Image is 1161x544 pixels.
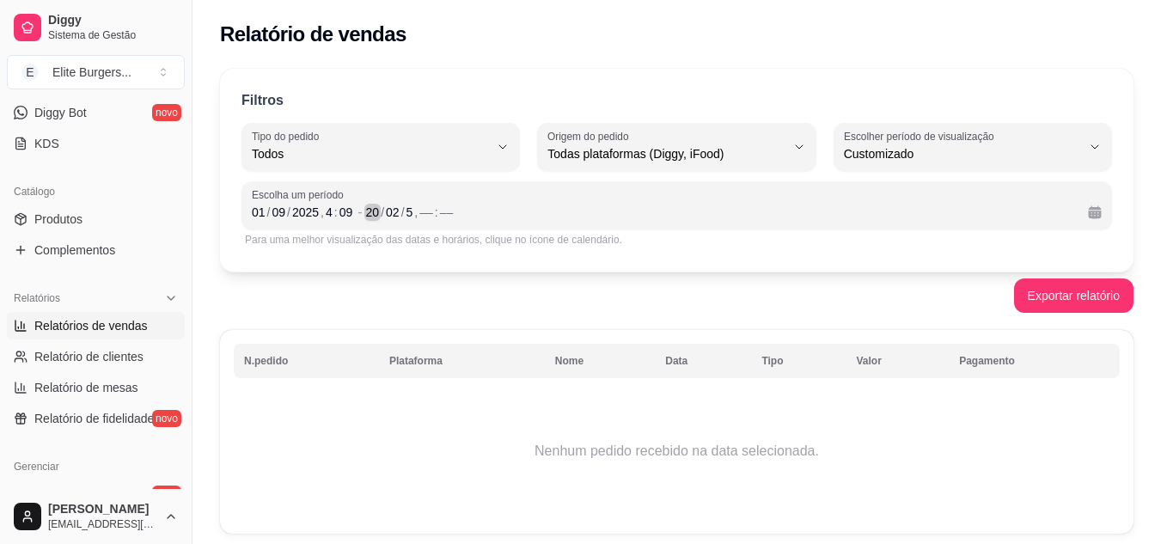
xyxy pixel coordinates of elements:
[400,204,406,221] div: /
[7,236,185,264] a: Complementos
[48,13,178,28] span: Diggy
[34,410,154,427] span: Relatório de fidelidade
[234,382,1120,520] td: Nenhum pedido recebido na data selecionada.
[846,344,950,378] th: Valor
[844,145,1081,162] span: Customizado
[405,204,415,221] div: ano, Data final,
[7,7,185,48] a: DiggySistema de Gestão
[34,379,138,396] span: Relatório de mesas
[252,129,325,144] label: Tipo do pedido
[290,204,321,221] div: ano, Data inicial,
[252,188,1102,202] span: Escolha um período
[949,344,1120,378] th: Pagamento
[338,204,355,221] div: minuto, Data inicial,
[7,55,185,89] button: Select a team
[418,204,435,221] div: hora, Data final,
[7,453,185,480] div: Gerenciar
[333,204,339,221] div: :
[366,202,1074,223] div: Data final
[285,204,292,221] div: /
[7,312,185,339] a: Relatórios de vendas
[7,178,185,205] div: Catálogo
[379,344,545,378] th: Plataforma
[34,135,59,152] span: KDS
[7,374,185,401] a: Relatório de mesas
[537,123,816,171] button: Origem do pedidoTodas plataformas (Diggy, iFood)
[7,99,185,126] a: Diggy Botnovo
[1014,278,1134,313] button: Exportar relatório
[7,130,185,157] a: KDS
[7,205,185,233] a: Produtos
[364,204,382,221] div: dia, Data final,
[7,405,185,432] a: Relatório de fidelidadenovo
[547,129,634,144] label: Origem do pedido
[1081,199,1109,226] button: Calendário
[34,241,115,259] span: Complementos
[48,517,157,531] span: [EMAIL_ADDRESS][DOMAIN_NAME]
[234,344,379,378] th: N.pedido
[250,204,267,221] div: dia, Data inicial,
[241,123,520,171] button: Tipo do pedidoTodos
[245,233,1109,247] div: Para uma melhor visualização das datas e horários, clique no ícone de calendário.
[433,204,440,221] div: :
[52,64,131,81] div: Elite Burgers ...
[48,28,178,42] span: Sistema de Gestão
[438,204,455,221] div: minuto, Data final,
[384,204,401,221] div: mês, Data final,
[34,211,82,228] span: Produtos
[34,348,144,365] span: Relatório de clientes
[270,204,287,221] div: mês, Data inicial,
[412,204,419,221] div: ,
[324,204,334,221] div: hora, Data inicial,
[220,21,406,48] h2: Relatório de vendas
[241,90,284,111] p: Filtros
[14,291,60,305] span: Relatórios
[34,104,87,121] span: Diggy Bot
[252,145,489,162] span: Todos
[751,344,846,378] th: Tipo
[7,343,185,370] a: Relatório de clientes
[834,123,1112,171] button: Escolher período de visualizaçãoCustomizado
[34,317,148,334] span: Relatórios de vendas
[7,480,185,508] a: Entregadoresnovo
[252,202,354,223] div: Data inicial
[21,64,39,81] span: E
[7,496,185,537] button: [PERSON_NAME][EMAIL_ADDRESS][DOMAIN_NAME]
[545,344,656,378] th: Nome
[319,204,326,221] div: ,
[48,502,157,517] span: [PERSON_NAME]
[844,129,999,144] label: Escolher período de visualização
[266,204,272,221] div: /
[655,344,751,378] th: Data
[547,145,785,162] span: Todas plataformas (Diggy, iFood)
[357,202,362,223] span: -
[379,204,386,221] div: /
[34,486,107,503] span: Entregadores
